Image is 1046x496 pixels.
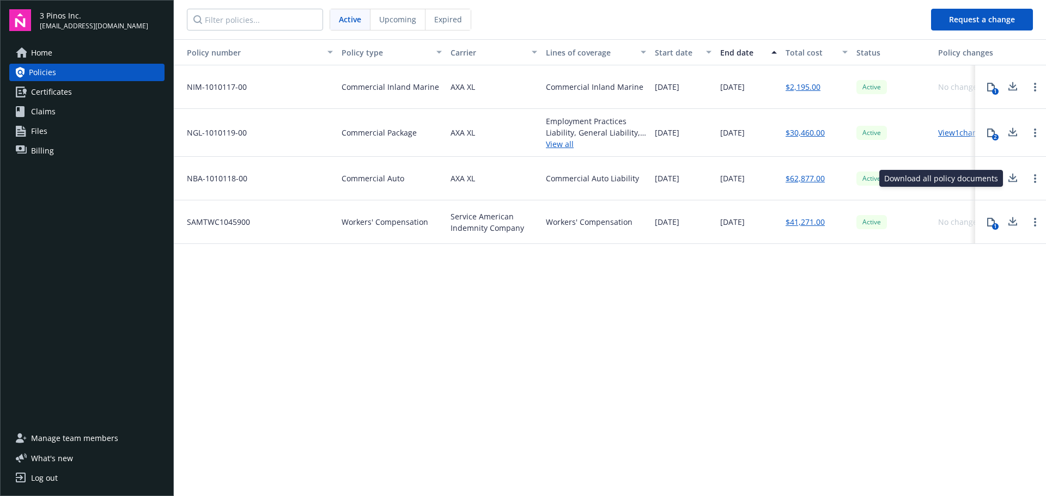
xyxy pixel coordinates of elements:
[451,81,475,93] span: AXA XL
[546,216,633,228] div: Workers' Compensation
[861,217,883,227] span: Active
[31,103,56,120] span: Claims
[786,47,836,58] div: Total cost
[716,39,781,65] button: End date
[650,39,716,65] button: Start date
[40,21,148,31] span: [EMAIL_ADDRESS][DOMAIN_NAME]
[342,47,430,58] div: Policy type
[931,9,1033,30] button: Request a change
[9,83,165,101] a: Certificates
[655,81,679,93] span: [DATE]
[938,127,990,138] a: View 1 changes
[178,173,247,184] span: NBA-1010118-00
[786,173,825,184] a: $62,877.00
[852,39,934,65] button: Status
[379,14,416,25] span: Upcoming
[9,64,165,81] a: Policies
[786,81,820,93] a: $2,195.00
[9,44,165,62] a: Home
[861,174,883,183] span: Active
[720,216,745,228] span: [DATE]
[342,127,417,138] span: Commercial Package
[342,173,404,184] span: Commercial Auto
[992,134,999,140] div: 2
[9,123,165,140] a: Files
[781,39,852,65] button: Total cost
[546,115,646,138] div: Employment Practices Liability, General Liability, Cyber Liability
[720,127,745,138] span: [DATE]
[938,216,981,228] div: No changes
[31,452,73,464] span: What ' s new
[342,81,439,93] span: Commercial Inland Marine
[992,88,999,95] div: 1
[29,64,56,81] span: Policies
[1029,81,1042,94] a: Open options
[337,39,446,65] button: Policy type
[9,9,31,31] img: navigator-logo.svg
[934,39,1002,65] button: Policy changes
[861,82,883,92] span: Active
[342,216,428,228] span: Workers' Compensation
[31,469,58,487] div: Log out
[546,173,639,184] div: Commercial Auto Liability
[40,10,148,21] span: 3 Pinos Inc.
[861,128,883,138] span: Active
[879,170,1003,187] div: Download all policy documents
[9,142,165,160] a: Billing
[9,103,165,120] a: Claims
[786,216,825,228] a: $41,271.00
[546,138,646,150] a: View all
[451,127,475,138] span: AXA XL
[187,9,323,30] input: Filter policies...
[451,211,537,234] span: Service American Indemnity Company
[655,173,679,184] span: [DATE]
[980,211,1002,233] button: 1
[1029,216,1042,229] a: Open options
[655,127,679,138] span: [DATE]
[178,47,321,58] div: Toggle SortBy
[546,47,634,58] div: Lines of coverage
[856,47,929,58] div: Status
[451,173,475,184] span: AXA XL
[542,39,650,65] button: Lines of coverage
[1029,172,1042,185] a: Open options
[31,83,72,101] span: Certificates
[9,430,165,447] a: Manage team members
[339,14,361,25] span: Active
[546,81,643,93] div: Commercial Inland Marine
[178,81,247,93] span: NIM-1010117-00
[938,47,998,58] div: Policy changes
[980,76,1002,98] button: 1
[9,452,90,464] button: What's new
[655,216,679,228] span: [DATE]
[31,430,118,447] span: Manage team members
[446,39,542,65] button: Carrier
[980,168,1002,189] button: 2
[980,122,1002,144] button: 2
[178,47,321,58] div: Policy number
[31,44,52,62] span: Home
[178,216,250,228] span: SAMTWC1045900
[40,9,165,31] button: 3 Pinos Inc.[EMAIL_ADDRESS][DOMAIN_NAME]
[31,123,47,140] span: Files
[434,14,462,25] span: Expired
[720,47,765,58] div: End date
[938,81,981,93] div: No changes
[178,127,247,138] span: NGL-1010119-00
[31,142,54,160] span: Billing
[1029,126,1042,139] a: Open options
[720,173,745,184] span: [DATE]
[720,81,745,93] span: [DATE]
[655,47,700,58] div: Start date
[786,127,825,138] a: $30,460.00
[451,47,525,58] div: Carrier
[992,223,999,230] div: 1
